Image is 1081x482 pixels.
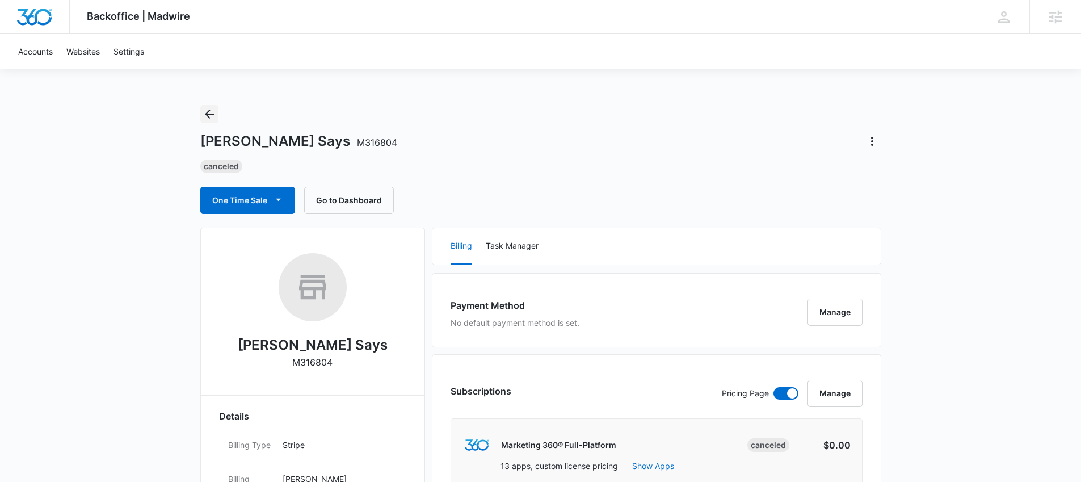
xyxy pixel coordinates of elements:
button: Manage [807,380,863,407]
h3: Subscriptions [451,384,511,398]
div: v 4.0.25 [32,18,56,27]
button: Show Apps [632,460,674,472]
button: Actions [863,132,881,150]
div: Canceled [747,438,789,452]
span: Details [219,409,249,423]
h2: [PERSON_NAME] Says [238,335,388,355]
button: Billing [451,228,472,265]
button: One Time Sale [200,187,295,214]
h3: Payment Method [451,299,579,312]
span: M316804 [357,137,397,148]
p: M316804 [292,355,333,369]
div: Canceled [200,160,242,173]
a: Websites [60,34,107,69]
p: 13 apps, custom license pricing [500,460,618,472]
dt: Billing Type [228,439,274,451]
p: Stripe [283,439,397,451]
div: Domain Overview [43,67,102,74]
img: marketing360Logo [465,439,489,451]
button: Back [200,105,218,123]
button: Manage [807,299,863,326]
button: Task Manager [486,228,539,265]
p: Marketing 360® Full-Platform [501,439,616,451]
a: Accounts [11,34,60,69]
h1: [PERSON_NAME] Says [200,133,397,150]
p: No default payment method is set. [451,317,579,329]
img: logo_orange.svg [18,18,27,27]
img: tab_domain_overview_orange.svg [31,66,40,75]
div: Domain: [DOMAIN_NAME] [30,30,125,39]
button: Go to Dashboard [304,187,394,214]
img: website_grey.svg [18,30,27,39]
p: $0.00 [797,438,851,452]
p: Pricing Page [722,387,769,400]
div: Billing TypeStripe [219,432,406,466]
a: Settings [107,34,151,69]
div: Keywords by Traffic [125,67,191,74]
span: Backoffice | Madwire [87,10,190,22]
img: tab_keywords_by_traffic_grey.svg [113,66,122,75]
